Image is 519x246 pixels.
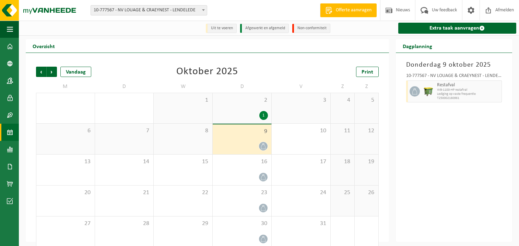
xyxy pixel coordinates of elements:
span: T250002160961 [437,96,500,100]
span: 20 [40,189,91,197]
h2: Overzicht [26,39,62,53]
span: WB-1100-HP restafval [437,88,500,92]
li: Non-conformiteit [292,24,330,33]
td: D [213,80,272,93]
a: Extra taak aanvragen [398,23,517,34]
span: 23 [216,189,268,197]
span: 4 [334,97,351,104]
span: 24 [275,189,327,197]
div: Oktober 2025 [176,67,238,77]
td: D [95,80,154,93]
span: 6 [40,127,91,135]
span: 15 [157,158,209,166]
a: Print [356,67,379,77]
span: 19 [358,158,375,166]
span: 5 [358,97,375,104]
span: 28 [98,220,150,227]
span: Offerte aanvragen [334,7,373,14]
span: 31 [275,220,327,227]
img: WB-1100-HPE-GN-50 [423,86,434,97]
span: 8 [157,127,209,135]
span: 21 [98,189,150,197]
span: 2 [216,97,268,104]
span: 16 [216,158,268,166]
span: Vorige [36,67,46,77]
td: M [36,80,95,93]
a: Offerte aanvragen [320,3,377,17]
span: 3 [275,97,327,104]
span: 17 [275,158,327,166]
span: 30 [216,220,268,227]
span: 11 [334,127,351,135]
span: 27 [40,220,91,227]
span: 14 [98,158,150,166]
span: Restafval [437,82,500,88]
span: 13 [40,158,91,166]
td: V [272,80,331,93]
div: 10-777567 - NV LOUAGE & CRAEYNEST - LENDELEDE [406,74,502,80]
span: 7 [98,127,150,135]
span: 26 [358,189,375,197]
li: Uit te voeren [206,24,237,33]
h2: Dagplanning [396,39,439,53]
span: Lediging op vaste frequentie [437,92,500,96]
div: Vandaag [60,67,91,77]
span: Volgende [47,67,57,77]
td: Z [355,80,379,93]
td: Z [331,80,355,93]
span: 9 [216,128,268,135]
span: 12 [358,127,375,135]
h3: Donderdag 9 oktober 2025 [406,60,502,70]
span: 10-777567 - NV LOUAGE & CRAEYNEST - LENDELEDE [91,5,207,15]
td: W [154,80,213,93]
span: 22 [157,189,209,197]
span: 29 [157,220,209,227]
li: Afgewerkt en afgemeld [240,24,289,33]
span: 18 [334,158,351,166]
span: 1 [157,97,209,104]
span: 25 [334,189,351,197]
span: 10 [275,127,327,135]
div: 1 [259,111,268,120]
span: Print [362,69,373,75]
